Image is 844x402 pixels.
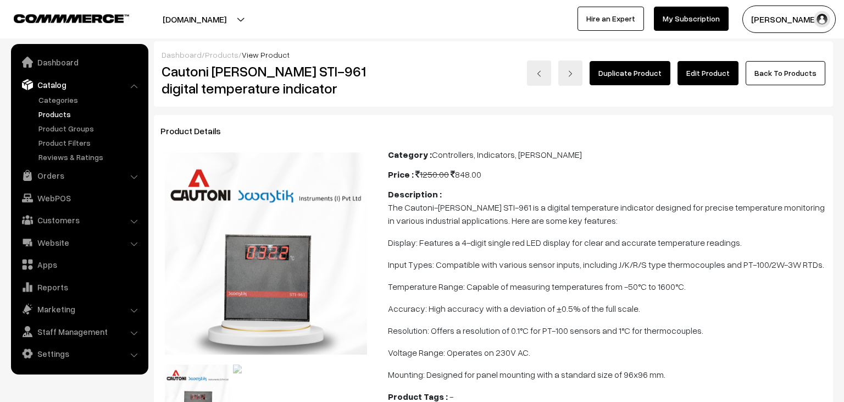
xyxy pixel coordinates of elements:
[162,49,825,60] div: / /
[388,236,826,249] p: Display: Features a 4-digit single red LED display for clear and accurate temperature readings.
[160,125,234,136] span: Product Details
[415,169,449,180] span: 1250.00
[590,61,670,85] a: Duplicate Product
[233,365,298,373] img: 17428925823329sti-961.mp4
[388,149,432,160] b: Category :
[678,61,738,85] a: Edit Product
[14,166,145,185] a: Orders
[36,151,145,163] a: Reviews & Ratings
[388,324,826,337] p: Resolution: Offers a resolution of 0.1°C for PT-100 sensors and 1°C for thermocouples.
[14,210,145,230] a: Customers
[388,169,414,180] b: Price :
[14,255,145,274] a: Apps
[205,50,238,59] a: Products
[388,280,826,293] p: Temperature Range: Capable of measuring temperatures from -50°C to 1600°C.
[536,70,542,77] img: left-arrow.png
[742,5,836,33] button: [PERSON_NAME]…
[388,391,448,402] b: Product Tags :
[388,189,442,200] b: Description :
[14,188,145,208] a: WebPOS
[124,5,265,33] button: [DOMAIN_NAME]
[388,148,826,161] div: Controllers, Indicators, [PERSON_NAME]
[14,299,145,319] a: Marketing
[14,11,110,24] a: COMMMERCE
[814,11,830,27] img: user
[578,7,644,31] a: Hire an Expert
[165,152,367,355] img: 17266465869434STI-961.png
[654,7,729,31] a: My Subscription
[162,63,372,97] h2: Cautoni [PERSON_NAME] STI-961 digital temperature indicator
[388,168,826,181] div: 848.00
[449,391,453,402] span: -
[14,322,145,342] a: Staff Management
[36,108,145,120] a: Products
[388,201,826,227] p: The Cautoni-[PERSON_NAME] STI-961 is a digital temperature indicator designed for precise tempera...
[14,14,129,23] img: COMMMERCE
[388,258,826,271] p: Input Types: Compatible with various sensor inputs, including J/K/R/S type thermocouples and PT-1...
[388,346,826,359] p: Voltage Range: Operates on 230V AC.
[388,302,826,315] p: Accuracy: High accuracy with a deviation of ±0.5% of the full scale.
[36,137,145,148] a: Product Filters
[14,52,145,72] a: Dashboard
[162,50,202,59] a: Dashboard
[14,344,145,364] a: Settings
[14,233,145,252] a: Website
[388,368,826,381] p: Mounting: Designed for panel mounting with a standard size of 96x96 mm.
[14,75,145,95] a: Catalog
[567,70,574,77] img: right-arrow.png
[746,61,825,85] a: Back To Products
[242,50,290,59] span: View Product
[36,94,145,106] a: Categories
[14,277,145,297] a: Reports
[36,123,145,134] a: Product Groups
